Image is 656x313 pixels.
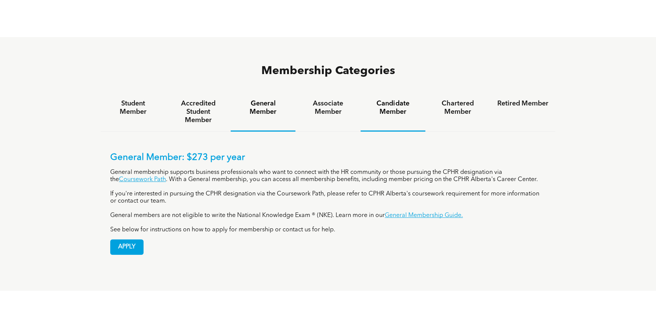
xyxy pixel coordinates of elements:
[110,152,546,163] p: General Member: $273 per year
[110,239,144,255] a: APPLY
[302,99,353,116] h4: Associate Member
[110,212,546,219] p: General members are not eligible to write the National Knowledge Exam ® (NKE). Learn more in our
[385,212,463,218] a: General Membership Guide.
[432,99,483,116] h4: Chartered Member
[367,99,419,116] h4: Candidate Member
[497,99,548,108] h4: Retired Member
[110,169,546,183] p: General membership supports business professionals who want to connect with the HR community or t...
[119,177,166,183] a: Coursework Path
[261,65,395,77] span: Membership Categories
[110,226,546,234] p: See below for instructions on how to apply for membership or contact us for help.
[108,99,159,116] h4: Student Member
[237,99,289,116] h4: General Member
[111,240,143,254] span: APPLY
[172,99,223,124] h4: Accredited Student Member
[110,191,546,205] p: If you're interested in pursuing the CPHR designation via the Coursework Path, please refer to CP...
